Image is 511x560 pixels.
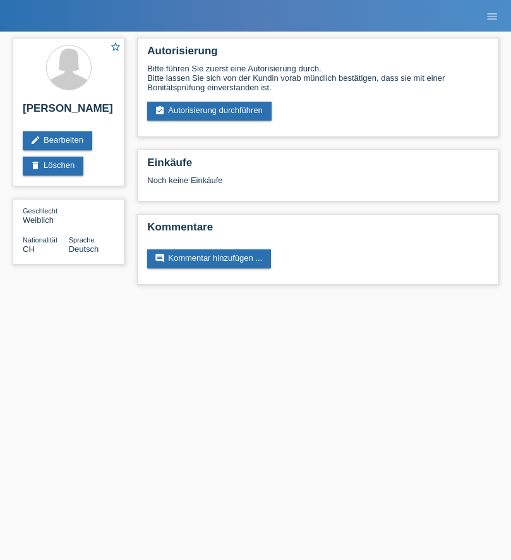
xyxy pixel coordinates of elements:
i: assignment_turned_in [155,105,165,116]
i: edit [30,135,40,145]
i: delete [30,160,40,170]
a: editBearbeiten [23,131,92,150]
div: Bitte führen Sie zuerst eine Autorisierung durch. Bitte lassen Sie sich von der Kundin vorab münd... [147,64,488,92]
span: Deutsch [69,244,99,254]
span: Geschlecht [23,207,57,215]
span: Sprache [69,236,95,244]
h2: Einkäufe [147,157,488,176]
div: Weiblich [23,206,69,225]
h2: Kommentare [147,221,488,240]
a: assignment_turned_inAutorisierung durchführen [147,102,272,121]
h2: [PERSON_NAME] [23,102,114,121]
a: menu [479,12,505,20]
i: star_border [110,41,121,52]
a: commentKommentar hinzufügen ... [147,249,271,268]
span: Schweiz [23,244,35,254]
a: star_border [110,41,121,54]
a: deleteLöschen [23,157,83,176]
span: Nationalität [23,236,57,244]
i: menu [486,10,498,23]
i: comment [155,253,165,263]
h2: Autorisierung [147,45,488,64]
div: Noch keine Einkäufe [147,176,488,194]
